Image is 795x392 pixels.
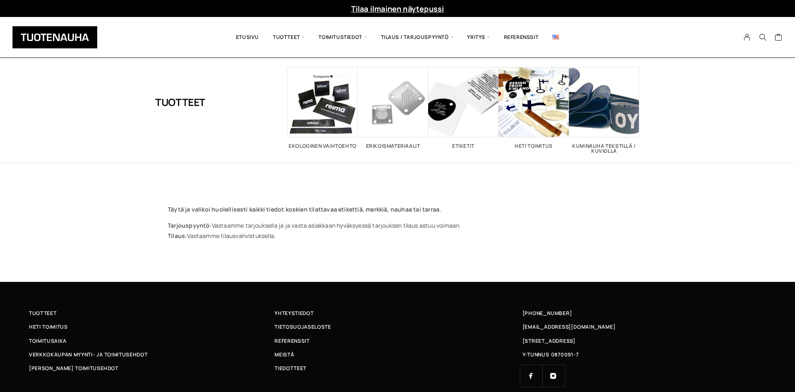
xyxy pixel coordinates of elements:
[275,350,294,359] span: Meistä
[29,364,118,373] span: [PERSON_NAME] toimitusehdot
[29,309,275,317] a: Tuotteet
[29,350,147,359] span: Verkkokaupan myynti- ja toimitusehdot
[275,337,309,345] span: Referenssit
[523,322,616,331] a: [EMAIL_ADDRESS][DOMAIN_NAME]
[29,350,275,359] a: Verkkokaupan myynti- ja toimitusehdot
[287,144,358,149] h2: Ekologinen vaihtoehto
[168,232,187,240] strong: Tilaus:
[275,350,520,359] a: Meistä
[287,67,358,149] a: Visit product category Ekologinen vaihtoehto
[755,34,771,41] button: Search
[275,309,313,317] span: Yhteystiedot
[275,364,306,373] span: Tiedotteet
[275,364,520,373] a: Tiedotteet
[311,23,373,51] span: Toimitustiedot
[499,144,569,149] h2: Heti toimitus
[520,365,542,387] a: Facebook
[275,337,520,345] a: Referenssit
[275,309,520,317] a: Yhteystiedot
[739,34,755,41] a: My Account
[168,221,212,229] strong: Tarjouspyyntö:
[499,67,569,149] a: Visit product category Heti toimitus
[29,322,275,331] a: Heti toimitus
[569,144,639,154] h2: Kuminauha tekstillä / kuviolla
[168,220,627,241] p: Vastaamme tarjouksella ja ja vasta asiakkaan hyväksyessä tarjouksen tilaus astuu voimaan. Vastaam...
[266,23,311,51] span: Tuotteet
[275,322,331,331] span: Tietosuojaseloste
[12,26,97,48] img: Tuotenauha Oy
[229,23,266,51] a: Etusivu
[523,309,572,317] a: [PHONE_NUMBER]
[358,144,428,149] h2: Erikoismateriaalit
[29,337,67,345] span: Toimitusaika
[29,337,275,345] a: Toimitusaika
[155,67,205,137] h1: Tuotteet
[542,365,565,387] a: Instagram
[460,23,496,51] span: Yritys
[569,67,639,154] a: Visit product category Kuminauha tekstillä / kuviolla
[523,350,579,359] span: Y-TUNNUS 0870091-7
[374,23,460,51] span: Tilaus / Tarjouspyyntö
[29,309,56,317] span: Tuotteet
[358,67,428,149] a: Visit product category Erikoismateriaalit
[497,23,546,51] a: Referenssit
[275,322,520,331] a: Tietosuojaseloste
[552,35,559,39] img: English
[523,337,576,345] span: [STREET_ADDRESS]
[428,144,499,149] h2: Etiketit
[29,364,275,373] a: [PERSON_NAME] toimitusehdot
[29,322,68,331] span: Heti toimitus
[428,67,499,149] a: Visit product category Etiketit
[168,205,441,213] strong: Täytä ja valikoi huolellisesti kaikki tiedot koskien tilattavaa etikettiä, merkkiä, nauhaa tai ta...
[351,4,444,14] a: Tilaa ilmainen näytepussi
[775,33,783,43] a: Cart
